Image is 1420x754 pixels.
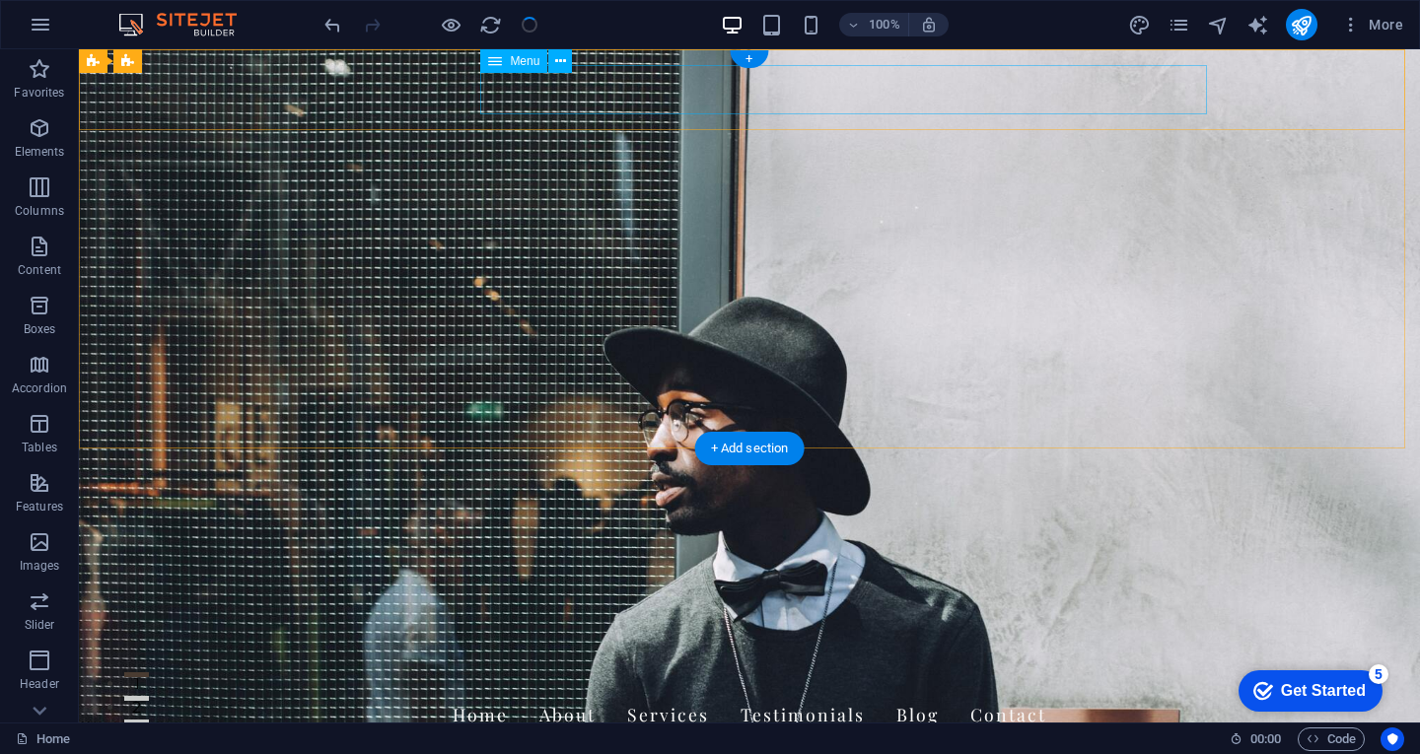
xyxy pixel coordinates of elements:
[1128,13,1152,36] button: design
[14,85,64,101] p: Favorites
[1381,727,1404,751] button: Usercentrics
[1333,9,1411,40] button: More
[321,14,344,36] i: Undo: Change pages (Ctrl+Z)
[45,647,70,651] button: 2
[1128,14,1151,36] i: Design (Ctrl+Alt+Y)
[478,13,502,36] button: reload
[1250,727,1281,751] span: 00 00
[16,499,63,514] p: Features
[1246,14,1269,36] i: AI Writer
[22,440,57,455] p: Tables
[695,432,805,465] div: + Add section
[1307,727,1356,751] span: Code
[141,4,161,24] div: 5
[11,10,155,51] div: Get Started 5 items remaining, 0% complete
[24,321,56,337] p: Boxes
[1168,13,1191,36] button: pages
[1341,15,1403,34] span: More
[20,558,60,574] p: Images
[1246,13,1270,36] button: text_generator
[1207,14,1230,36] i: Navigator
[320,13,344,36] button: undo
[1230,727,1282,751] h6: Session time
[1207,13,1231,36] button: navigator
[18,262,61,278] p: Content
[839,13,909,36] button: 100%
[1298,727,1365,751] button: Code
[1286,9,1317,40] button: publish
[45,623,70,628] button: 1
[15,144,65,160] p: Elements
[12,380,67,396] p: Accordion
[53,22,138,39] div: Get Started
[45,670,70,675] button: 3
[510,55,539,67] span: Menu
[25,617,55,633] p: Slider
[920,16,938,34] i: On resize automatically adjust zoom level to fit chosen device.
[1264,731,1267,746] span: :
[1168,14,1190,36] i: Pages (Ctrl+Alt+S)
[20,676,59,692] p: Header
[16,727,70,751] a: Click to cancel selection. Double-click to open Pages
[869,13,900,36] h6: 100%
[439,13,462,36] button: Click here to leave preview mode and continue editing
[479,14,502,36] i: Reload page
[113,13,261,36] img: Editor Logo
[730,50,768,68] div: +
[15,203,64,219] p: Columns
